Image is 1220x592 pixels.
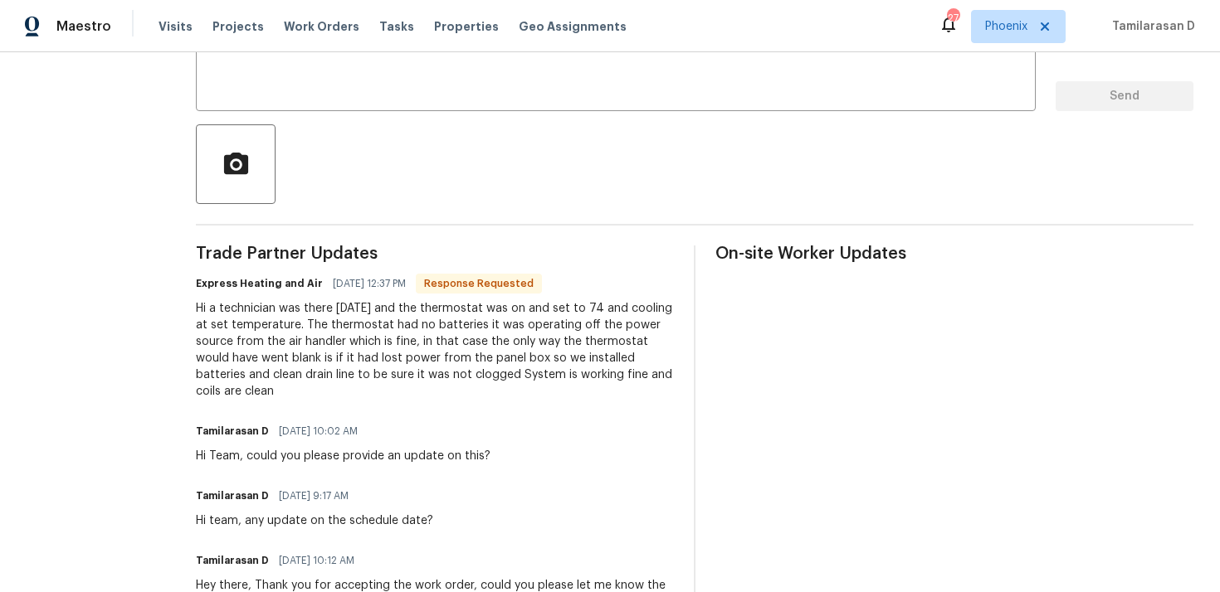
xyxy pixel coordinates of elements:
h6: Tamilarasan D [196,423,269,439]
div: Hi a technician was there [DATE] and the thermostat was on and set to 74 and cooling at set tempe... [196,300,674,400]
h6: Tamilarasan D [196,552,269,569]
span: [DATE] 12:37 PM [333,275,406,292]
span: Tamilarasan D [1105,18,1195,35]
span: Response Requested [417,275,540,292]
div: Hi team, any update on the schedule date? [196,512,433,529]
span: Maestro [56,18,111,35]
div: 27 [947,10,959,27]
span: Projects [212,18,264,35]
span: Properties [434,18,499,35]
span: Trade Partner Updates [196,245,674,262]
span: Geo Assignments [519,18,627,35]
span: Visits [159,18,193,35]
span: [DATE] 9:17 AM [279,488,349,504]
div: Hi Team, could you please provide an update on this? [196,448,490,464]
h6: Express Heating and Air [196,275,323,292]
h6: Tamilarasan D [196,488,269,504]
span: Phoenix [985,18,1027,35]
span: Work Orders [284,18,359,35]
span: [DATE] 10:02 AM [279,423,358,439]
span: Tasks [379,21,414,32]
span: On-site Worker Updates [715,245,1193,262]
span: [DATE] 10:12 AM [279,552,354,569]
